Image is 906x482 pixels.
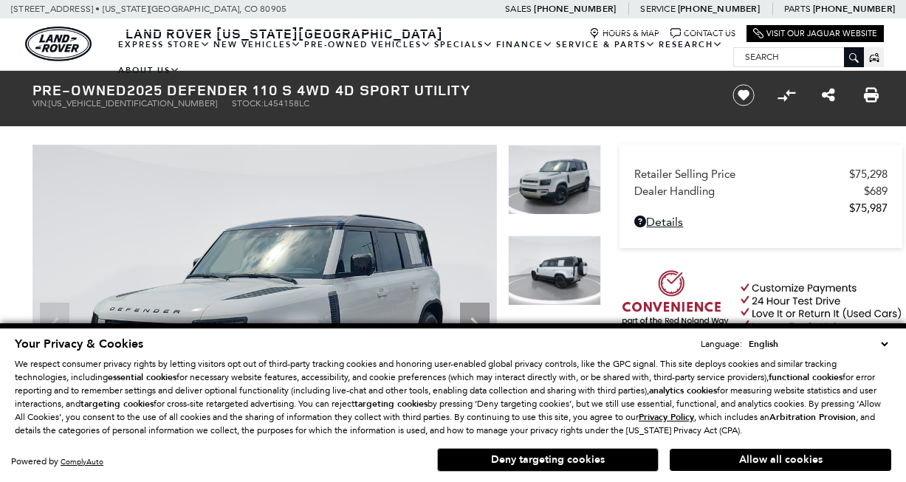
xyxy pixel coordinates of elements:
[769,411,856,423] strong: Arbitration Provision
[505,4,532,14] span: Sales
[745,337,891,351] select: Language Select
[753,28,877,39] a: Visit Our Jaguar Website
[80,398,154,410] strong: targeting cookies
[678,3,760,15] a: [PHONE_NUMBER]
[32,80,127,100] strong: Pre-Owned
[354,398,428,410] strong: targeting cookies
[639,411,694,423] u: Privacy Policy
[117,32,212,58] a: EXPRESS STORE
[775,84,797,106] button: Compare vehicle
[822,86,835,104] a: Share this Pre-Owned 2025 Defender 110 S 4WD 4D Sport Utility
[849,168,888,181] span: $75,298
[634,185,864,198] span: Dealer Handling
[657,32,724,58] a: Research
[670,28,735,39] a: Contact Us
[32,82,708,98] h1: 2025 Defender 110 S 4WD 4D Sport Utility
[11,4,286,14] a: [STREET_ADDRESS] • [US_STATE][GEOGRAPHIC_DATA], CO 80905
[813,3,895,15] a: [PHONE_NUMBER]
[634,202,888,215] a: $75,987
[495,32,555,58] a: Finance
[108,371,176,383] strong: essential cookies
[734,48,863,66] input: Search
[126,24,443,42] span: Land Rover [US_STATE][GEOGRAPHIC_DATA]
[769,371,842,383] strong: functional cookies
[784,4,811,14] span: Parts
[117,32,733,83] nav: Main Navigation
[15,336,143,352] span: Your Privacy & Cookies
[61,457,103,466] a: ComplyAuto
[670,449,891,471] button: Allow all cookies
[555,32,657,58] a: Service & Parts
[634,168,849,181] span: Retailer Selling Price
[640,4,675,14] span: Service
[25,27,92,61] a: land-rover
[49,98,217,109] span: [US_VEHICLE_IDENTIFICATION_NUMBER]
[508,235,601,306] img: Used 2025 Fuji White Land Rover S image 2
[534,3,616,15] a: [PHONE_NUMBER]
[634,215,888,229] a: Details
[634,168,888,181] a: Retailer Selling Price $75,298
[589,28,659,39] a: Hours & Map
[11,457,103,466] div: Powered by
[634,185,888,198] a: Dealer Handling $689
[212,32,303,58] a: New Vehicles
[264,98,309,109] span: L454158LC
[460,303,490,347] div: Next
[639,412,694,422] a: Privacy Policy
[232,98,264,109] span: Stock:
[303,32,433,58] a: Pre-Owned Vehicles
[437,448,659,472] button: Deny targeting cookies
[15,357,891,437] p: We respect consumer privacy rights by letting visitors opt out of third-party tracking cookies an...
[117,24,452,42] a: Land Rover [US_STATE][GEOGRAPHIC_DATA]
[649,385,717,396] strong: analytics cookies
[727,83,760,107] button: Save vehicle
[32,98,49,109] span: VIN:
[508,145,601,215] img: Used 2025 Fuji White Land Rover S image 1
[849,202,888,215] span: $75,987
[864,86,879,104] a: Print this Pre-Owned 2025 Defender 110 S 4WD 4D Sport Utility
[701,340,742,348] div: Language:
[25,27,92,61] img: Land Rover
[117,58,182,83] a: About Us
[864,185,888,198] span: $689
[433,32,495,58] a: Specials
